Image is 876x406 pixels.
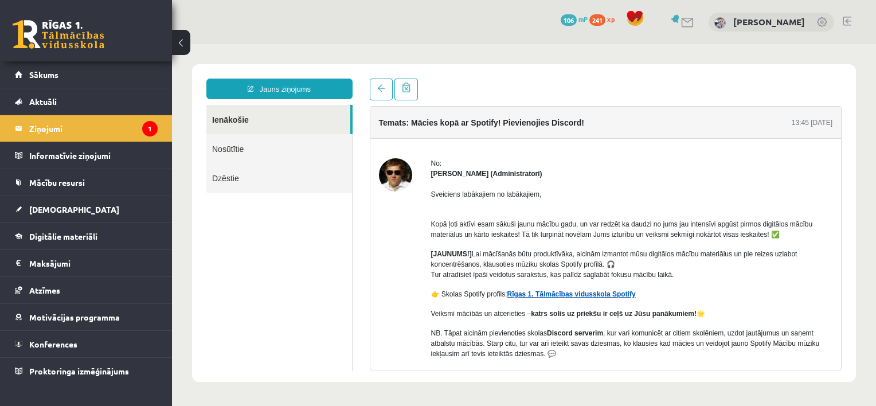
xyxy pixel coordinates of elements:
a: Rīgas 1. Tālmācības vidusskola [13,20,104,49]
a: Maksājumi [15,250,158,276]
span: Proktoringa izmēģinājums [29,366,129,376]
p: Sveiciens labākajiem no labākajiem, [259,145,661,155]
a: [DEMOGRAPHIC_DATA] [15,196,158,222]
a: Digitālie materiāli [15,223,158,249]
a: Aktuāli [15,88,158,115]
legend: Informatīvie ziņojumi [29,142,158,169]
span: 241 [589,14,605,26]
a: Jauns ziņojums [34,34,181,55]
strong: [JAUNUMS!] [259,206,300,214]
span: mP [578,14,588,24]
span: Aktuāli [29,96,57,107]
a: Pievienoties šeit [317,325,367,333]
legend: Maksājumi [29,250,158,276]
span: Motivācijas programma [29,312,120,322]
a: 106 mP [561,14,588,24]
h4: Temats: Mācies kopā ar Spotify! Pievienojies Discord! [207,74,412,83]
img: Ivo Čapiņš [207,114,240,147]
span: Digitālie materiāli [29,231,97,241]
span: Konferences [29,339,77,349]
a: Informatīvie ziņojumi [15,142,158,169]
span: 106 [561,14,577,26]
a: Atzīmes [15,277,158,303]
span: Atzīmes [29,285,60,295]
div: No: [259,114,661,124]
a: Ienākošie [34,61,178,90]
a: Proktoringa izmēģinājums [15,358,158,384]
span: Sākums [29,69,58,80]
a: Konferences [15,331,158,357]
a: Dzēstie [34,119,180,149]
i: 1 [142,121,158,136]
p: NB. Tāpat aicinām pievienoties skolas , kur vari komunicēt ar citiem skolēniem, uzdot jautājumus ... [259,284,661,315]
div: 13:45 [DATE] [620,73,660,84]
a: Mācību resursi [15,169,158,196]
strong: [PERSON_NAME] (Administratori) [259,126,370,134]
span: [DEMOGRAPHIC_DATA] [29,204,119,214]
p: Lai mācīšanās būtu produktīvāka, aicinām izmantot mūsu digitālos mācību materiālus un pie reizes ... [259,205,661,236]
a: Sākums [15,61,158,88]
p: 👉 Skolas Spotify profils: [259,245,661,255]
strong: katrs solis uz priekšu ir ceļš uz Jūsu panākumiem! [359,266,525,274]
img: Kristīne Vītola [714,17,726,29]
p: 👉 Skolas Discord: [259,324,661,334]
legend: Ziņojumi [29,115,158,142]
a: Rīgas 1. Tālmācības vidusskola Spotify [335,246,464,254]
span: Mācību resursi [29,177,85,188]
span: xp [607,14,615,24]
strong: Discord serverim [375,285,431,293]
p: Veiksmi mācībās un atcerieties – 🌟 [259,264,661,275]
a: Motivācijas programma [15,304,158,330]
a: 241 xp [589,14,620,24]
p: Kopā ļoti aktīvi esam sākuši jaunu mācību gadu, un var redzēt ka daudzi no jums jau intensīvi apg... [259,165,661,196]
a: [PERSON_NAME] [733,16,805,28]
a: Nosūtītie [34,90,180,119]
a: Ziņojumi1 [15,115,158,142]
